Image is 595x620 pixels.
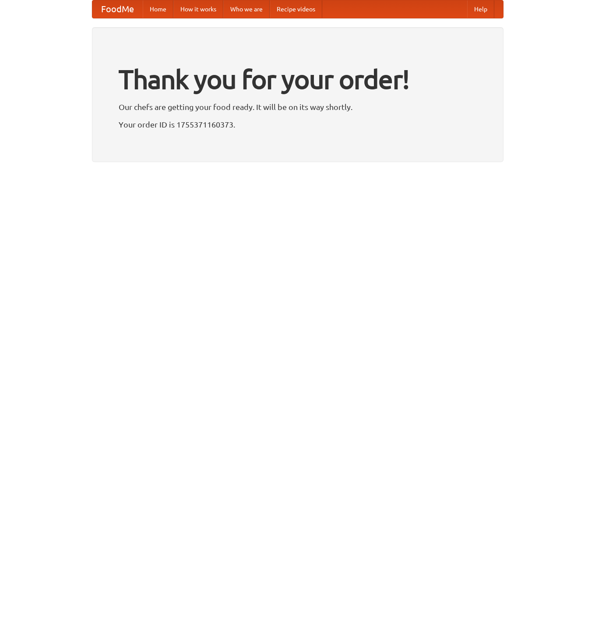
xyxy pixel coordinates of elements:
a: Home [143,0,173,18]
a: FoodMe [92,0,143,18]
p: Your order ID is 1755371160373. [119,118,477,131]
a: Who we are [223,0,270,18]
a: Recipe videos [270,0,322,18]
h1: Thank you for your order! [119,58,477,100]
a: Help [467,0,494,18]
a: How it works [173,0,223,18]
p: Our chefs are getting your food ready. It will be on its way shortly. [119,100,477,113]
